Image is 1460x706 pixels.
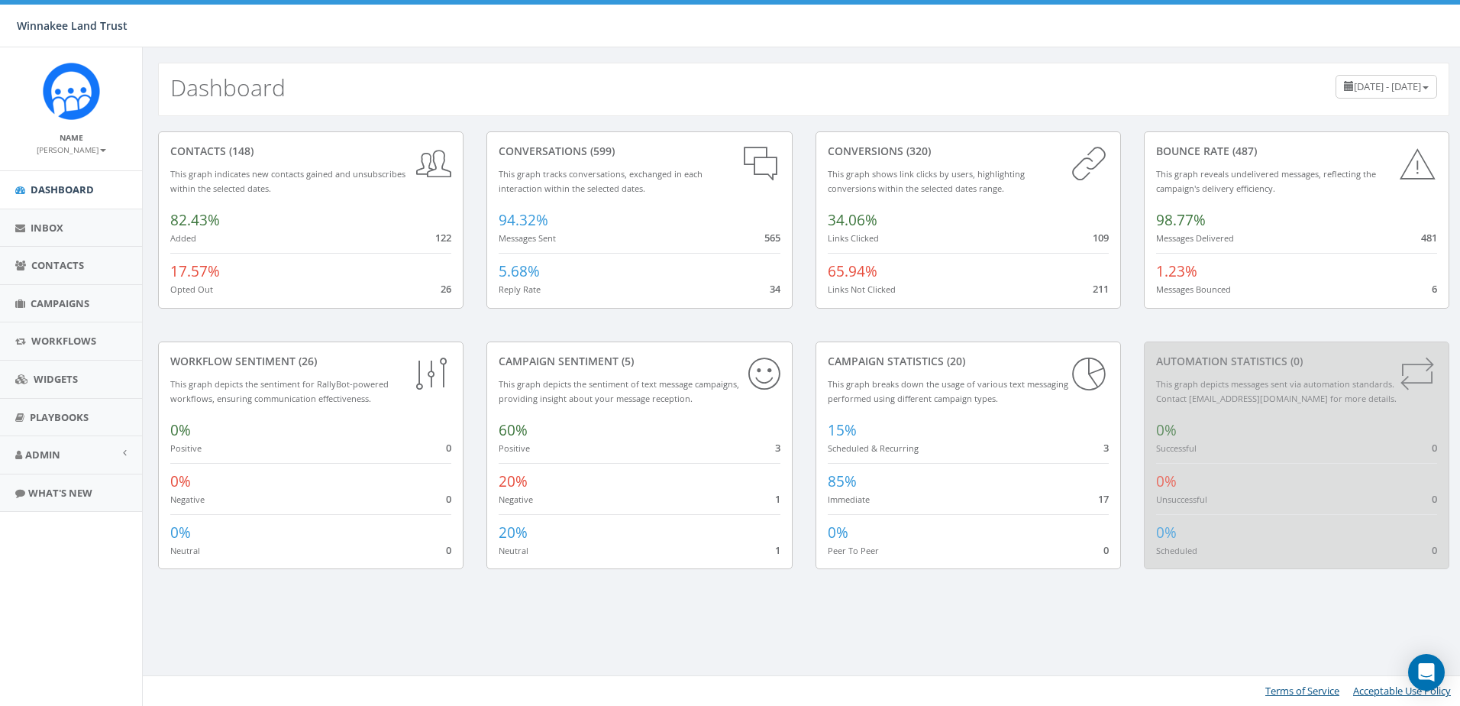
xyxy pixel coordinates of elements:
[170,523,191,542] span: 0%
[1156,545,1197,556] small: Scheduled
[1098,492,1109,506] span: 17
[441,282,451,296] span: 26
[31,221,63,235] span: Inbox
[170,420,191,440] span: 0%
[499,168,703,194] small: This graph tracks conversations, exchanged in each interaction within the selected dates.
[499,283,541,295] small: Reply Rate
[1432,282,1437,296] span: 6
[828,471,857,491] span: 85%
[1156,523,1177,542] span: 0%
[1287,354,1303,368] span: (0)
[828,232,879,244] small: Links Clicked
[31,183,94,196] span: Dashboard
[587,144,615,158] span: (599)
[1432,441,1437,455] span: 0
[170,471,191,491] span: 0%
[170,494,205,505] small: Negative
[37,142,106,156] a: [PERSON_NAME]
[828,494,870,505] small: Immediate
[1156,210,1206,230] span: 98.77%
[60,132,83,143] small: Name
[170,545,200,556] small: Neutral
[37,144,106,155] small: [PERSON_NAME]
[170,210,220,230] span: 82.43%
[170,168,405,194] small: This graph indicates new contacts gained and unsubscribes within the selected dates.
[828,261,877,281] span: 65.94%
[828,144,1109,159] div: conversions
[499,420,528,440] span: 60%
[1408,654,1445,691] div: Open Intercom Messenger
[619,354,634,368] span: (5)
[1156,354,1437,369] div: Automation Statistics
[1156,168,1376,194] small: This graph reveals undelivered messages, reflecting the campaign's delivery efficiency.
[25,448,60,461] span: Admin
[499,545,528,556] small: Neutral
[170,75,286,100] h2: Dashboard
[775,543,780,557] span: 1
[31,334,96,348] span: Workflows
[446,543,451,557] span: 0
[828,545,879,556] small: Peer To Peer
[226,144,254,158] span: (148)
[828,283,896,295] small: Links Not Clicked
[944,354,965,368] span: (20)
[1156,144,1437,159] div: Bounce Rate
[1354,79,1421,93] span: [DATE] - [DATE]
[170,232,196,244] small: Added
[775,492,780,506] span: 1
[499,494,533,505] small: Negative
[828,168,1025,194] small: This graph shows link clicks by users, highlighting conversions within the selected dates range.
[31,258,84,272] span: Contacts
[1103,441,1109,455] span: 3
[1229,144,1257,158] span: (487)
[28,486,92,500] span: What's New
[170,442,202,454] small: Positive
[1265,684,1339,698] a: Terms of Service
[775,441,780,455] span: 3
[170,144,451,159] div: contacts
[170,378,389,404] small: This graph depicts the sentiment for RallyBot-powered workflows, ensuring communication effective...
[1156,378,1397,404] small: This graph depicts messages sent via automation standards. Contact [EMAIL_ADDRESS][DOMAIN_NAME] f...
[499,261,540,281] span: 5.68%
[828,442,919,454] small: Scheduled & Recurring
[903,144,931,158] span: (320)
[1432,543,1437,557] span: 0
[435,231,451,245] span: 122
[1156,471,1177,491] span: 0%
[499,378,739,404] small: This graph depicts the sentiment of text message campaigns, providing insight about your message ...
[170,354,451,369] div: Workflow Sentiment
[1156,442,1197,454] small: Successful
[30,410,89,424] span: Playbooks
[1156,494,1207,505] small: Unsuccessful
[828,210,877,230] span: 34.06%
[170,283,213,295] small: Opted Out
[1156,261,1197,281] span: 1.23%
[1353,684,1451,698] a: Acceptable Use Policy
[499,523,528,542] span: 20%
[1093,231,1109,245] span: 109
[828,523,848,542] span: 0%
[764,231,780,245] span: 565
[499,232,556,244] small: Messages Sent
[1093,282,1109,296] span: 211
[499,210,548,230] span: 94.32%
[17,18,128,33] span: Winnakee Land Trust
[446,492,451,506] span: 0
[296,354,317,368] span: (26)
[1103,543,1109,557] span: 0
[170,261,220,281] span: 17.57%
[43,63,100,120] img: Rally_Corp_Icon.png
[1156,283,1231,295] small: Messages Bounced
[1156,232,1234,244] small: Messages Delivered
[499,442,530,454] small: Positive
[31,296,89,310] span: Campaigns
[446,441,451,455] span: 0
[1156,420,1177,440] span: 0%
[770,282,780,296] span: 34
[1421,231,1437,245] span: 481
[1432,492,1437,506] span: 0
[828,354,1109,369] div: Campaign Statistics
[499,354,780,369] div: Campaign Sentiment
[499,471,528,491] span: 20%
[34,372,78,386] span: Widgets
